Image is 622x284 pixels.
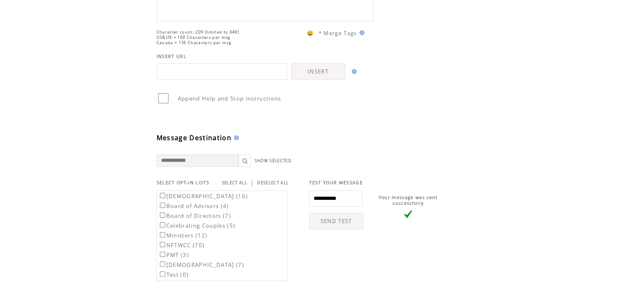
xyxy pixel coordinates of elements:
a: SELECT ALL [222,180,247,186]
input: NFTWCC (70) [160,242,165,247]
label: Board of Advisors (4) [158,202,229,210]
input: Test (0) [160,271,165,277]
label: Ministers (12) [158,232,208,239]
a: INSERT [291,63,345,80]
input: Ministers (12) [160,232,165,237]
label: Celebrating Couples (5) [158,222,236,229]
label: Board of Directors (7) [158,212,231,219]
span: Append Help and Stop instructions [178,95,281,102]
label: Test (0) [158,271,189,278]
input: PMT (3) [160,252,165,257]
img: help.gif [357,30,364,35]
a: SEND TEST [309,213,363,229]
span: US&UK = 160 Characters per msg [157,35,231,40]
label: PMT (3) [158,251,189,259]
span: Message Destination [157,133,231,142]
label: [DEMOGRAPHIC_DATA] (7) [158,261,244,268]
img: help.gif [231,135,239,140]
label: NFTWCC (70) [158,242,205,249]
img: vLarge.png [404,210,412,218]
span: TEST YOUR MESSAGE [309,180,363,186]
span: Character count: 209 (limited to 640) [157,29,239,35]
a: SHOW SELECTED [255,158,292,163]
span: | [251,179,254,186]
input: [DEMOGRAPHIC_DATA] (16) [160,193,165,198]
label: [DEMOGRAPHIC_DATA] (16) [158,192,248,200]
input: [DEMOGRAPHIC_DATA] (7) [160,262,165,267]
span: * Merge Tags [319,29,357,37]
input: Board of Advisors (4) [160,203,165,208]
span: INSERT URL [157,54,186,59]
span: SELECT OPT-IN LISTS [157,180,209,186]
input: Board of Directors (7) [160,212,165,218]
span: Your message was sent successfully [379,195,438,206]
span: Canada = 136 Characters per msg [157,40,231,45]
img: help.gif [349,69,357,74]
a: DESELECT ALL [257,180,289,186]
input: Celebrating Couples (5) [160,222,165,228]
span: 😀 [307,29,314,37]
